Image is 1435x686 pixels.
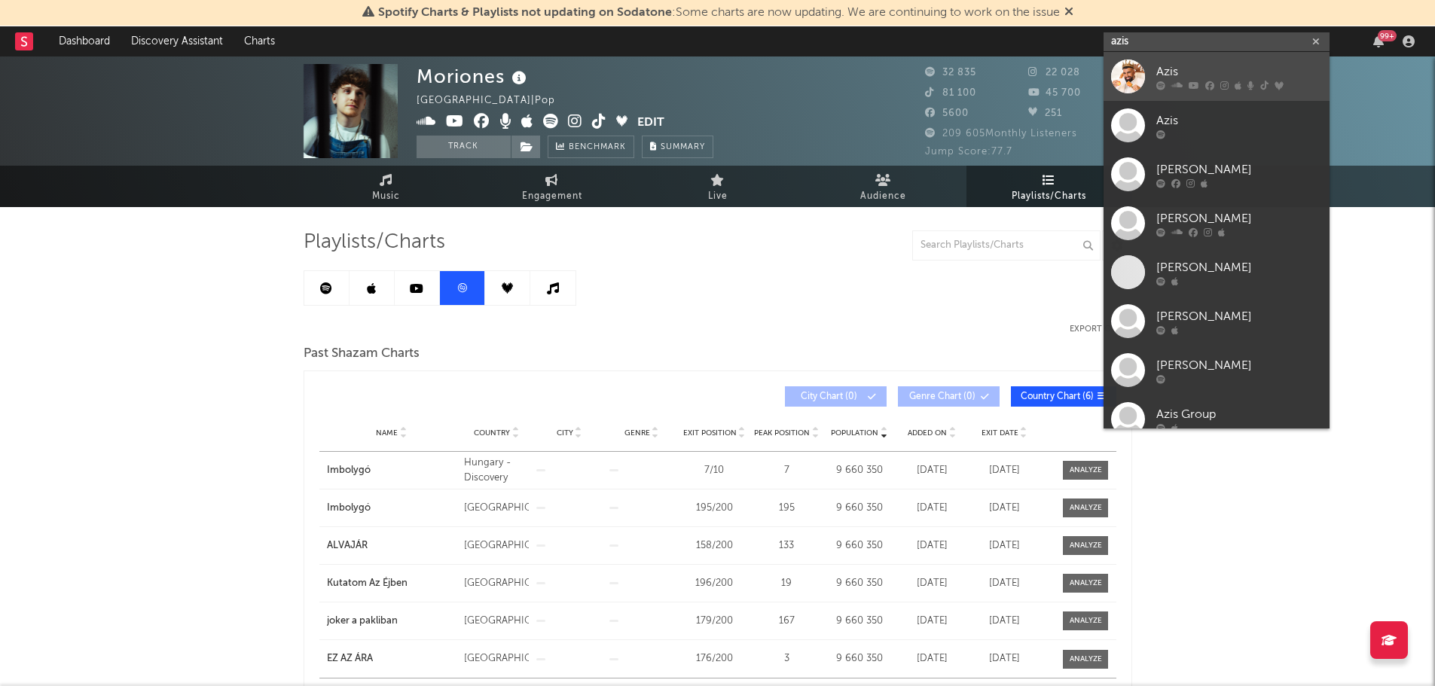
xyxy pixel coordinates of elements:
[899,576,964,591] div: [DATE]
[304,345,420,363] span: Past Shazam Charts
[1156,356,1322,374] div: [PERSON_NAME]
[548,136,634,158] a: Benchmark
[925,68,976,78] span: 32 835
[1028,108,1062,118] span: 251
[831,428,878,438] span: Population
[966,166,1132,207] a: Playlists/Charts
[1028,68,1080,78] span: 22 028
[635,166,801,207] a: Live
[827,614,892,629] div: 9 660 350
[754,651,819,666] div: 3
[972,463,1037,478] div: [DATE]
[785,386,887,407] button: City Chart(0)
[661,143,705,151] span: Summary
[327,576,457,591] a: Kutatom Az Éjben
[1156,209,1322,227] div: [PERSON_NAME]
[899,538,964,553] div: [DATE]
[1156,111,1322,130] div: Azis
[557,428,573,438] span: City
[522,188,582,206] span: Engagement
[1104,297,1330,346] a: [PERSON_NAME]
[417,64,530,89] div: Moriones
[48,26,121,56] a: Dashboard
[1104,150,1330,199] a: [PERSON_NAME]
[827,501,892,516] div: 9 660 350
[899,463,964,478] div: [DATE]
[682,576,747,591] div: 196 / 200
[899,651,964,666] div: [DATE]
[464,651,529,666] div: [GEOGRAPHIC_DATA]
[899,614,964,629] div: [DATE]
[378,7,1060,19] span: : Some charts are now updating. We are continuing to work on the issue
[925,88,976,98] span: 81 100
[1021,392,1094,401] span: Country Chart ( 6 )
[682,538,747,553] div: 158 / 200
[925,108,969,118] span: 5600
[327,614,457,629] a: joker a pakliban
[827,463,892,478] div: 9 660 350
[898,386,1000,407] button: Genre Chart(0)
[827,576,892,591] div: 9 660 350
[682,651,747,666] div: 176 / 200
[327,463,457,478] a: Imbolygó
[1156,405,1322,423] div: Azis Group
[827,651,892,666] div: 9 660 350
[1064,7,1073,19] span: Dismiss
[754,538,819,553] div: 133
[1378,30,1397,41] div: 99 +
[1104,395,1330,444] a: Azis Group
[1028,88,1081,98] span: 45 700
[376,428,398,438] span: Name
[469,166,635,207] a: Engagement
[1011,386,1116,407] button: Country Chart(6)
[637,114,664,133] button: Edit
[795,392,864,401] span: City Chart ( 0 )
[972,538,1037,553] div: [DATE]
[464,501,529,516] div: [GEOGRAPHIC_DATA]
[754,463,819,478] div: 7
[1156,258,1322,276] div: [PERSON_NAME]
[912,230,1101,261] input: Search Playlists/Charts
[682,501,747,516] div: 195 / 200
[827,538,892,553] div: 9 660 350
[1156,307,1322,325] div: [PERSON_NAME]
[1104,101,1330,150] a: Azis
[972,651,1037,666] div: [DATE]
[474,428,510,438] span: Country
[1104,248,1330,297] a: [PERSON_NAME]
[972,614,1037,629] div: [DATE]
[754,428,810,438] span: Peak Position
[801,166,966,207] a: Audience
[1373,35,1384,47] button: 99+
[378,7,672,19] span: Spotify Charts & Playlists not updating on Sodatone
[982,428,1018,438] span: Exit Date
[372,188,400,206] span: Music
[1012,188,1086,206] span: Playlists/Charts
[682,463,747,478] div: 7 / 10
[899,501,964,516] div: [DATE]
[464,614,529,629] div: [GEOGRAPHIC_DATA]
[925,147,1012,157] span: Jump Score: 77.7
[624,428,650,438] span: Genre
[908,392,977,401] span: Genre Chart ( 0 )
[569,139,626,157] span: Benchmark
[972,576,1037,591] div: [DATE]
[682,614,747,629] div: 179 / 200
[1156,63,1322,81] div: Azis
[304,166,469,207] a: Music
[1104,52,1330,101] a: Azis
[327,501,457,516] a: Imbolygó
[972,501,1037,516] div: [DATE]
[860,188,906,206] span: Audience
[121,26,234,56] a: Discovery Assistant
[1104,199,1330,248] a: [PERSON_NAME]
[1104,346,1330,395] a: [PERSON_NAME]
[327,651,457,666] a: EZ AZ ÁRA
[327,538,457,553] a: ALVAJÁR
